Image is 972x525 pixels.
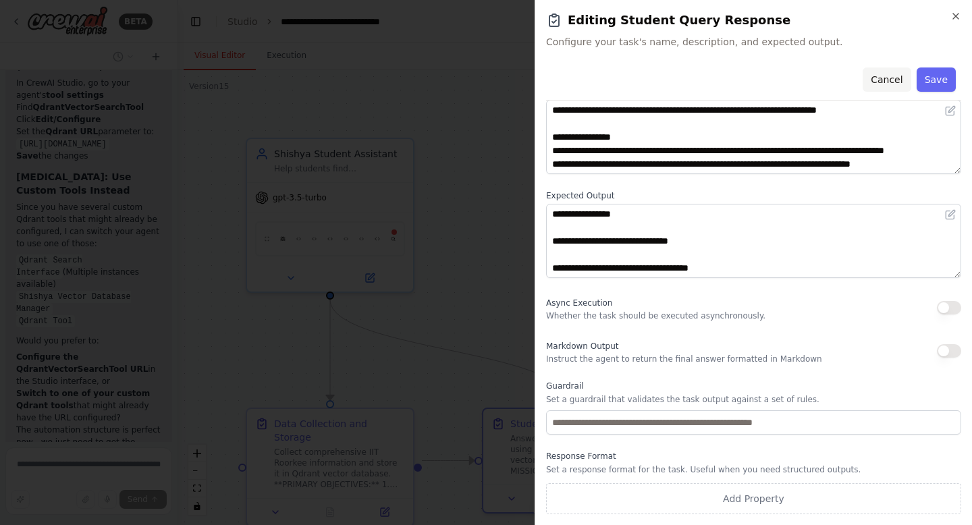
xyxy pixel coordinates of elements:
p: Instruct the agent to return the final answer formatted in Markdown [546,354,822,364]
h2: Editing Student Query Response [546,11,961,30]
label: Expected Output [546,190,961,201]
button: Add Property [546,483,961,514]
p: Whether the task should be executed asynchronously. [546,310,765,321]
button: Save [917,67,956,92]
label: Guardrail [546,381,961,391]
button: Cancel [863,67,911,92]
p: Set a guardrail that validates the task output against a set of rules. [546,394,961,405]
label: Response Format [546,451,961,462]
span: Configure your task's name, description, and expected output. [546,35,961,49]
span: Async Execution [546,298,612,308]
button: Open in editor [942,206,959,223]
span: Markdown Output [546,341,618,351]
button: Open in editor [942,103,959,119]
p: Set a response format for the task. Useful when you need structured outputs. [546,464,961,475]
